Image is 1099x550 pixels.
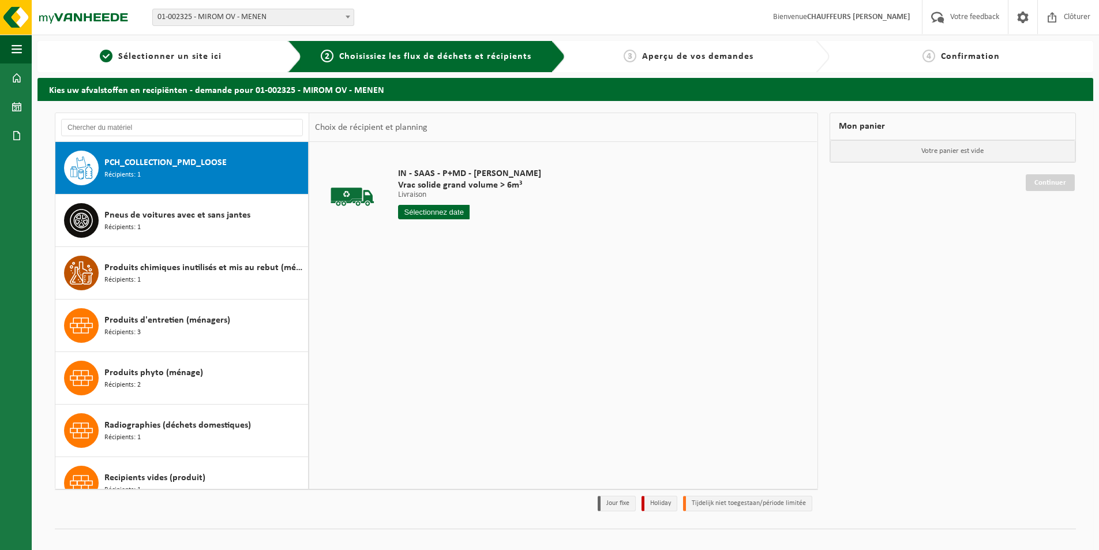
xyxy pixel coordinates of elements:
span: 4 [922,50,935,62]
li: Tijdelijk niet toegestaan/période limitée [683,496,812,511]
span: Aperçu de vos demandes [642,52,753,61]
span: Produits d'entretien (ménagers) [104,313,230,327]
span: Produits chimiques inutilisés et mis au rebut (ménages) [104,261,305,275]
span: 3 [624,50,636,62]
span: 01-002325 - MIROM OV - MENEN [153,9,354,25]
button: Radiographies (déchets domestiques) Récipients: 1 [55,405,309,457]
button: Recipients vides (produit) Récipients: 1 [55,457,309,510]
span: PCH_COLLECTION_PMD_LOOSE [104,156,227,170]
span: Recipients vides (produit) [104,471,205,485]
p: Livraison [398,191,541,199]
h2: Kies uw afvalstoffen en recipiënten - demande pour 01-002325 - MIROM OV - MENEN [37,78,1093,100]
div: Mon panier [830,113,1077,140]
span: Choisissiez les flux de déchets et récipients [339,52,531,61]
span: 2 [321,50,333,62]
span: Récipients: 1 [104,485,141,496]
div: Choix de récipient et planning [309,113,433,142]
span: Récipients: 1 [104,222,141,233]
a: 1Sélectionner un site ici [43,50,279,63]
span: Pneus de voitures avec et sans jantes [104,208,250,222]
span: 1 [100,50,112,62]
span: Confirmation [941,52,1000,61]
button: Produits d'entretien (ménagers) Récipients: 3 [55,300,309,352]
strong: CHAUFFEURS [PERSON_NAME] [807,13,910,21]
span: Récipients: 1 [104,170,141,181]
span: Récipients: 1 [104,275,141,286]
span: Récipients: 2 [104,380,141,391]
button: Produits phyto (ménage) Récipients: 2 [55,352,309,405]
span: Récipients: 3 [104,327,141,338]
a: Continuer [1026,174,1075,191]
button: Pneus de voitures avec et sans jantes Récipients: 1 [55,194,309,247]
button: PCH_COLLECTION_PMD_LOOSE Récipients: 1 [55,142,309,194]
span: Récipients: 1 [104,432,141,443]
li: Holiday [642,496,677,511]
span: Vrac solide grand volume > 6m³ [398,179,541,191]
span: Radiographies (déchets domestiques) [104,418,251,432]
li: Jour fixe [598,496,636,511]
span: IN - SAAS - P+MD - [PERSON_NAME] [398,168,541,179]
input: Chercher du matériel [61,119,303,136]
button: Produits chimiques inutilisés et mis au rebut (ménages) Récipients: 1 [55,247,309,300]
p: Votre panier est vide [830,140,1076,162]
input: Sélectionnez date [398,205,470,219]
span: Sélectionner un site ici [118,52,222,61]
span: Produits phyto (ménage) [104,366,203,380]
span: 01-002325 - MIROM OV - MENEN [152,9,354,26]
